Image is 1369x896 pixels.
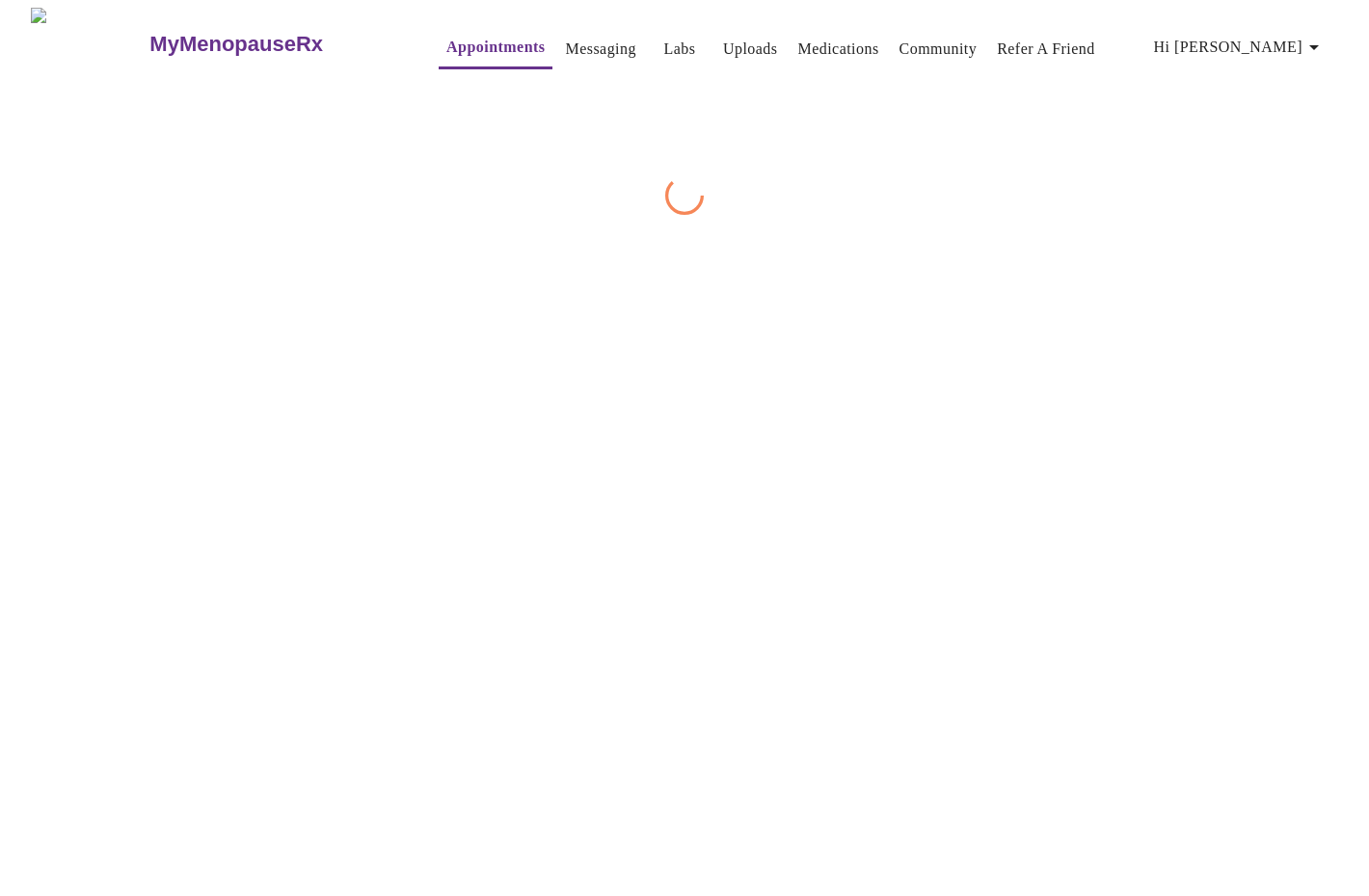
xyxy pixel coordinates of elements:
button: Messaging [557,30,643,68]
a: Messaging [565,36,635,63]
button: Community [892,30,985,68]
button: Hi [PERSON_NAME] [1146,28,1333,66]
a: MyMenopauseRx [148,11,400,78]
button: Medications [790,30,886,68]
button: Labs [649,30,711,68]
span: Hi [PERSON_NAME] [1154,34,1326,61]
a: Uploads [723,36,778,63]
button: Refer a Friend [989,30,1103,68]
a: Labs [663,36,695,63]
a: Appointments [446,34,545,61]
a: Refer a Friend [997,36,1095,63]
button: Appointments [439,28,552,69]
a: Medications [797,36,878,63]
h3: MyMenopauseRx [149,32,323,57]
img: MyMenopauseRx Logo [31,8,148,80]
button: Uploads [715,30,786,68]
a: Community [899,36,978,63]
